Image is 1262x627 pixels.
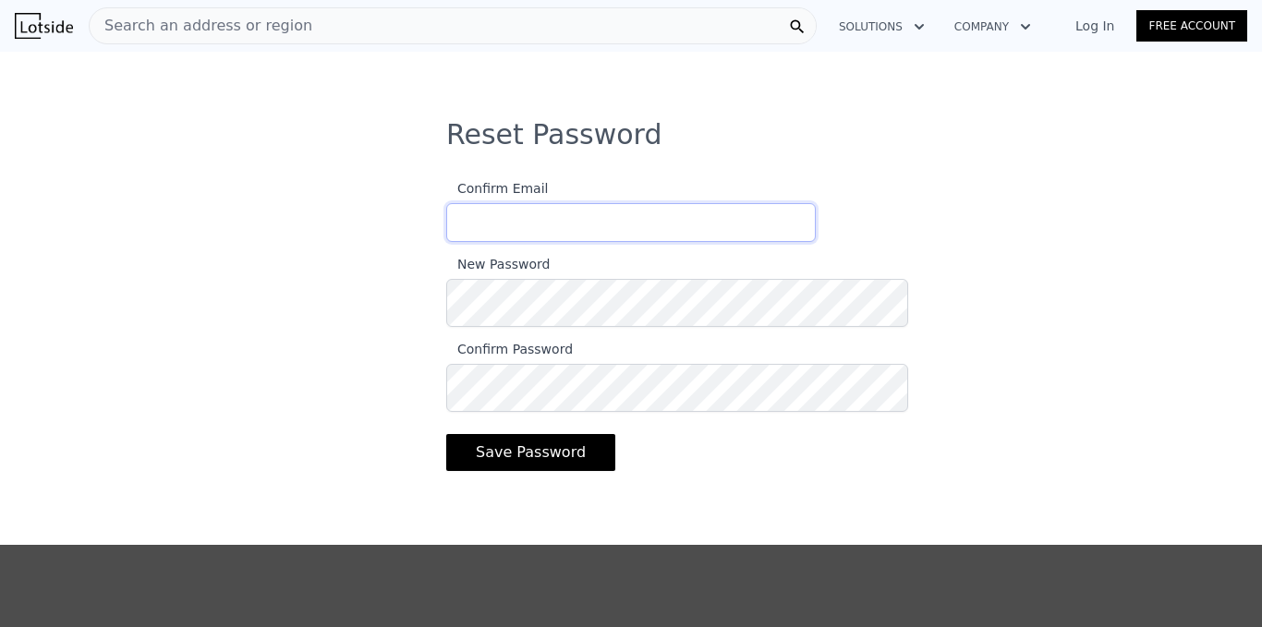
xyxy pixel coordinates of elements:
button: Solutions [824,10,940,43]
span: Search an address or region [90,15,312,37]
span: Confirm Email [446,181,548,196]
input: Confirm Email [446,203,816,242]
button: Save Password [446,434,615,471]
a: Log In [1053,17,1136,35]
h3: Reset Password [446,118,816,151]
input: New Password [446,279,908,327]
button: Company [940,10,1046,43]
a: Free Account [1136,10,1247,42]
span: Confirm Password [446,342,573,356]
img: Lotside [15,13,73,39]
input: Confirm Password [446,364,908,412]
span: New Password [446,257,550,271]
